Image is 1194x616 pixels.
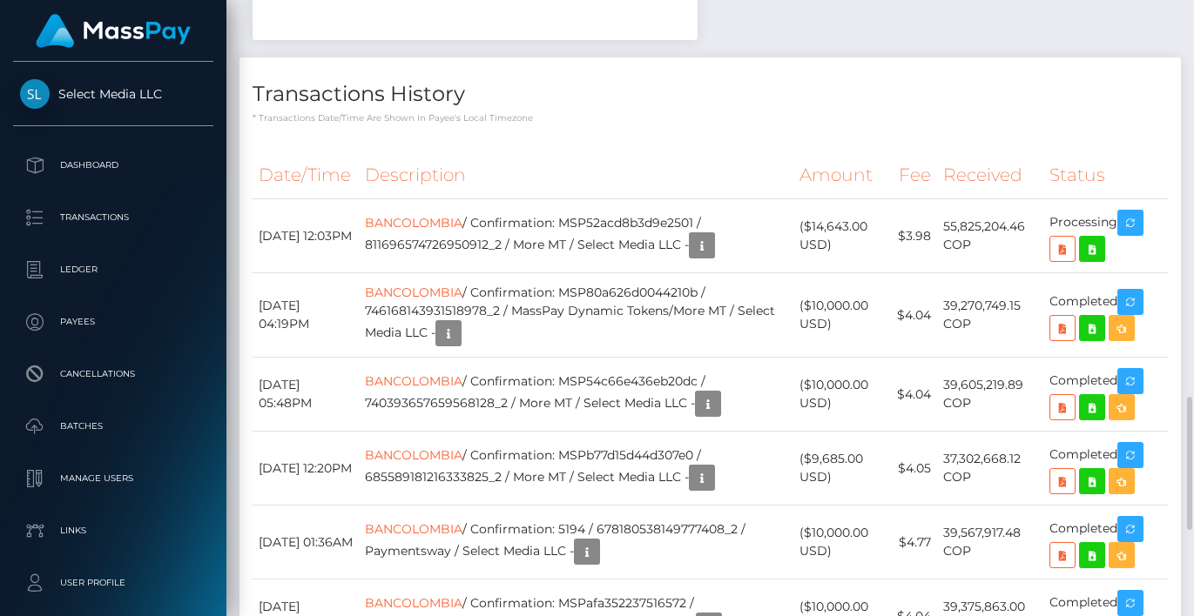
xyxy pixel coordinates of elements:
td: ($10,000.00 USD) [793,506,891,579]
a: BANCOLOMBIA [365,447,462,463]
td: 39,567,917.48 COP [937,506,1043,579]
p: Links [20,518,206,544]
td: / Confirmation: 5194 / 678180538149777408_2 / Paymentsway / Select Media LLC - [359,506,793,579]
td: Completed [1043,432,1168,506]
a: BANCOLOMBIA [365,521,462,537]
td: Processing [1043,199,1168,273]
p: Manage Users [20,465,206,492]
a: BANCOLOMBIA [365,285,462,300]
a: BANCOLOMBIA [365,595,462,611]
td: [DATE] 12:20PM [253,432,359,506]
td: $3.98 [891,199,937,273]
td: Completed [1043,358,1168,432]
th: Status [1043,151,1168,199]
a: Cancellations [13,352,213,396]
td: [DATE] 01:36AM [253,506,359,579]
th: Fee [891,151,937,199]
a: Manage Users [13,457,213,500]
th: Amount [793,151,891,199]
td: $4.05 [891,432,937,506]
td: / Confirmation: MSP52acd8b3d9e2501 / 811696574726950912_2 / More MT / Select Media LLC - [359,199,793,273]
p: Cancellations [20,361,206,387]
td: $4.04 [891,358,937,432]
td: 39,270,749.15 COP [937,273,1043,358]
td: ($10,000.00 USD) [793,358,891,432]
a: BANCOLOMBIA [365,373,462,389]
td: Completed [1043,506,1168,579]
td: / Confirmation: MSP54c66e436eb20dc / 740393657659568128_2 / More MT / Select Media LLC - [359,358,793,432]
td: 39,605,219.89 COP [937,358,1043,432]
p: Batches [20,413,206,439]
a: Batches [13,405,213,448]
td: Completed [1043,273,1168,358]
td: $4.04 [891,273,937,358]
img: Select Media LLC [20,79,50,109]
td: ($10,000.00 USD) [793,273,891,358]
td: 37,302,668.12 COP [937,432,1043,506]
th: Date/Time [253,151,359,199]
p: Transactions [20,204,206,231]
span: Select Media LLC [13,86,213,102]
a: User Profile [13,561,213,605]
h4: Transactions History [253,79,1168,110]
td: 55,825,204.46 COP [937,199,1043,273]
td: [DATE] 12:03PM [253,199,359,273]
p: User Profile [20,570,206,596]
td: [DATE] 05:48PM [253,358,359,432]
p: * Transactions date/time are shown in payee's local timezone [253,111,1168,124]
p: Ledger [20,257,206,283]
th: Description [359,151,793,199]
a: BANCOLOMBIA [365,215,462,231]
a: Transactions [13,196,213,239]
a: Dashboard [13,144,213,187]
td: / Confirmation: MSP80a626d0044210b / 746168143931518978_2 / MassPay Dynamic Tokens/More MT / Sele... [359,273,793,358]
img: MassPay Logo [36,14,191,48]
td: ($14,643.00 USD) [793,199,891,273]
p: Dashboard [20,152,206,178]
td: $4.77 [891,506,937,579]
td: / Confirmation: MSPb77d15d44d307e0 / 685589181216333825_2 / More MT / Select Media LLC - [359,432,793,506]
a: Links [13,509,213,552]
p: Payees [20,309,206,335]
a: Ledger [13,248,213,291]
a: Payees [13,300,213,344]
td: ($9,685.00 USD) [793,432,891,506]
th: Received [937,151,1043,199]
td: [DATE] 04:19PM [253,273,359,358]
